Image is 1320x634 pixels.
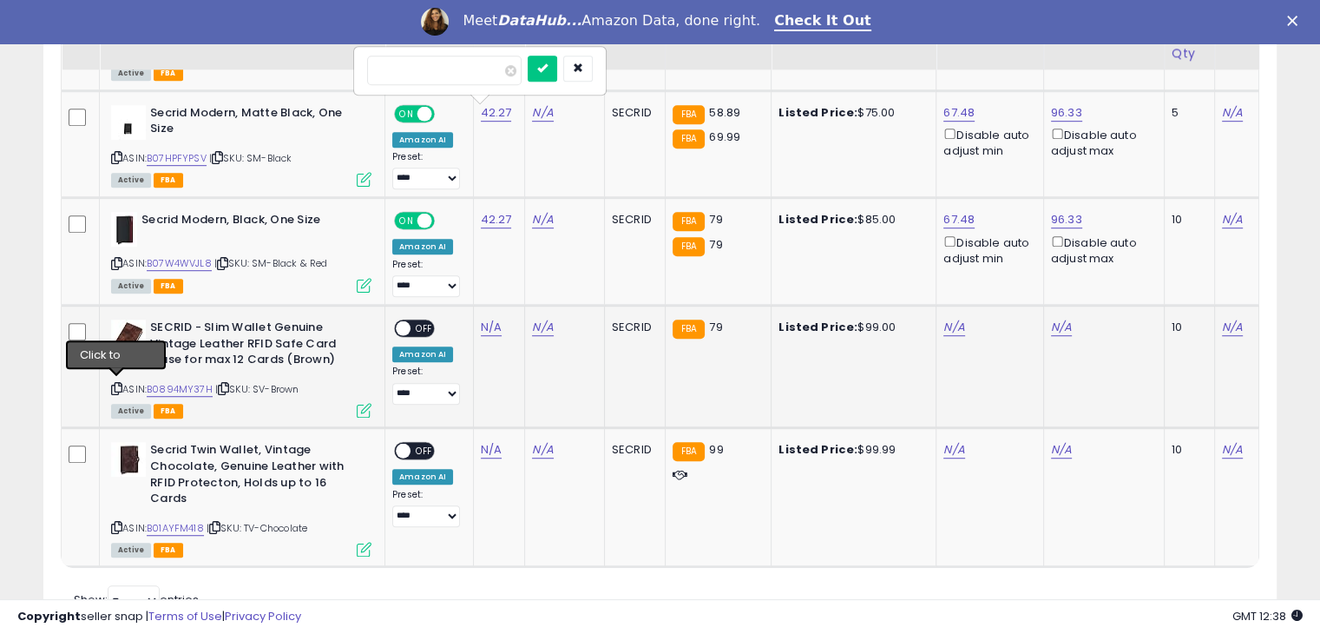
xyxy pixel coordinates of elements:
[1051,319,1072,336] a: N/A
[778,320,923,335] div: $99.00
[1232,608,1303,624] span: 2025-08-18 12:38 GMT
[17,609,301,625] div: seller snap | |
[481,441,502,459] a: N/A
[111,105,371,186] div: ASIN:
[612,320,652,335] div: SECRID
[154,279,183,294] span: FBA
[481,104,512,122] a: 42.27
[150,442,361,511] b: Secrid Twin Wallet, Vintage Chocolate, Genuine Leather with RFID Protecton, Holds up to 16 Cards
[421,8,449,36] img: Profile image for Georgie
[1051,211,1082,228] a: 96.33
[709,236,722,253] span: 79
[709,211,722,228] span: 79
[410,321,438,336] span: OFF
[396,106,417,121] span: ON
[673,129,705,149] small: FBA
[147,521,204,536] a: B01AYFM418
[392,151,460,190] div: Preset:
[209,151,292,165] span: | SKU: SM-Black
[943,125,1029,159] div: Disable auto adjust min
[111,320,146,354] img: 51jD9uiOOLS._SL40_.jpg
[392,239,453,254] div: Amazon AI
[778,105,923,121] div: $75.00
[1172,212,1201,228] div: 10
[532,8,597,44] div: Additional Cost
[215,382,299,396] span: | SKU: SV-Brown
[532,104,553,122] a: N/A
[1222,104,1243,122] a: N/A
[1051,441,1072,459] a: N/A
[225,608,301,624] a: Privacy Policy
[111,212,137,247] img: 31TC7lOu19L._SL40_.jpg
[778,441,857,458] b: Listed Price:
[778,211,857,228] b: Listed Price:
[111,279,151,294] span: All listings currently available for purchase on Amazon
[396,214,417,228] span: ON
[392,132,453,148] div: Amazon AI
[154,66,183,81] span: FBA
[943,233,1029,267] div: Disable auto adjust min
[154,404,183,419] span: FBA
[392,347,453,362] div: Amazon AI
[74,591,199,608] span: Show: entries
[148,608,222,624] a: Terms of Use
[150,320,361,373] b: SECRID - Slim Wallet Genuine Vintage Leather RFID Safe Card Case for max 12 Cards (Brown)
[141,212,352,233] b: Secrid Modern, Black, One Size
[612,212,652,228] div: SECRID
[1051,125,1151,159] div: Disable auto adjust max
[111,66,151,81] span: All listings currently available for purchase on Amazon
[147,151,207,166] a: B07HPFYPSV
[111,105,146,140] img: 11o-U-l89tL._SL40_.jpg
[1172,8,1207,63] div: FBA Total Qty
[778,104,857,121] b: Listed Price:
[673,320,705,339] small: FBA
[392,366,460,405] div: Preset:
[207,521,307,535] span: | SKU: TV-Chocolate
[392,469,453,485] div: Amazon AI
[943,319,964,336] a: N/A
[709,129,740,145] span: 69.99
[532,319,553,336] a: N/A
[532,211,553,228] a: N/A
[111,442,146,477] img: 41KaBcpZB9L._SL40_.jpg
[532,441,553,459] a: N/A
[111,442,371,555] div: ASIN:
[147,382,213,397] a: B0894MY37H
[778,442,923,458] div: $99.99
[673,212,705,231] small: FBA
[673,442,705,461] small: FBA
[150,105,361,142] b: Secrid Modern, Matte Black, One Size
[1051,233,1151,267] div: Disable auto adjust max
[1172,320,1201,335] div: 10
[778,319,857,335] b: Listed Price:
[111,404,151,419] span: All listings currently available for purchase on Amazon
[1287,16,1304,26] div: Close
[778,212,923,228] div: $85.00
[1222,319,1243,336] a: N/A
[1172,105,1201,121] div: 5
[1051,104,1082,122] a: 96.33
[673,8,765,44] div: Current Buybox Price
[673,237,705,256] small: FBA
[673,105,705,124] small: FBA
[111,543,151,558] span: All listings currently available for purchase on Amazon
[111,173,151,188] span: All listings currently available for purchase on Amazon
[481,319,502,336] a: N/A
[612,105,652,121] div: SECRID
[709,104,740,121] span: 58.89
[943,211,975,228] a: 67.48
[612,442,652,458] div: SECRID
[432,106,460,121] span: OFF
[432,214,460,228] span: OFF
[410,444,438,459] span: OFF
[147,256,212,271] a: B07W4WVJL8
[17,608,81,624] strong: Copyright
[1222,211,1243,228] a: N/A
[709,319,722,335] span: 79
[111,212,371,291] div: ASIN:
[774,12,871,31] a: Check It Out
[709,441,723,458] span: 99
[497,12,581,29] i: DataHub...
[943,441,964,459] a: N/A
[481,211,512,228] a: 42.27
